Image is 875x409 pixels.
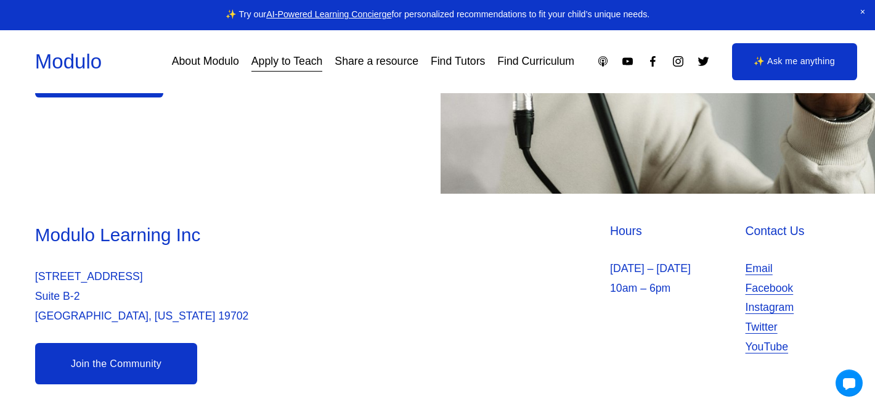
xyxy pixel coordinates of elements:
[732,43,857,80] a: ✨ Ask me anything
[172,51,239,72] a: About Modulo
[697,55,710,68] a: Twitter
[251,51,323,72] a: Apply to Teach
[672,55,685,68] a: Instagram
[35,267,434,326] p: [STREET_ADDRESS] Suite B-2 [GEOGRAPHIC_DATA], [US_STATE] 19702
[621,55,634,68] a: YouTube
[746,337,789,357] a: YouTube
[431,51,485,72] a: Find Tutors
[746,259,773,279] a: Email
[497,51,574,72] a: Find Curriculum
[35,50,102,73] a: Modulo
[35,223,434,247] h3: Modulo Learning Inc
[646,55,659,68] a: Facebook
[266,9,391,19] a: AI-Powered Learning Concierge
[610,223,739,239] h4: Hours
[746,318,778,337] a: Twitter
[610,259,739,299] p: [DATE] – [DATE] 10am – 6pm
[746,298,794,318] a: Instagram
[596,55,609,68] a: Apple Podcasts
[746,223,840,239] h4: Contact Us
[35,343,197,384] a: Join the Community
[335,51,418,72] a: Share a resource
[746,279,794,299] a: Facebook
